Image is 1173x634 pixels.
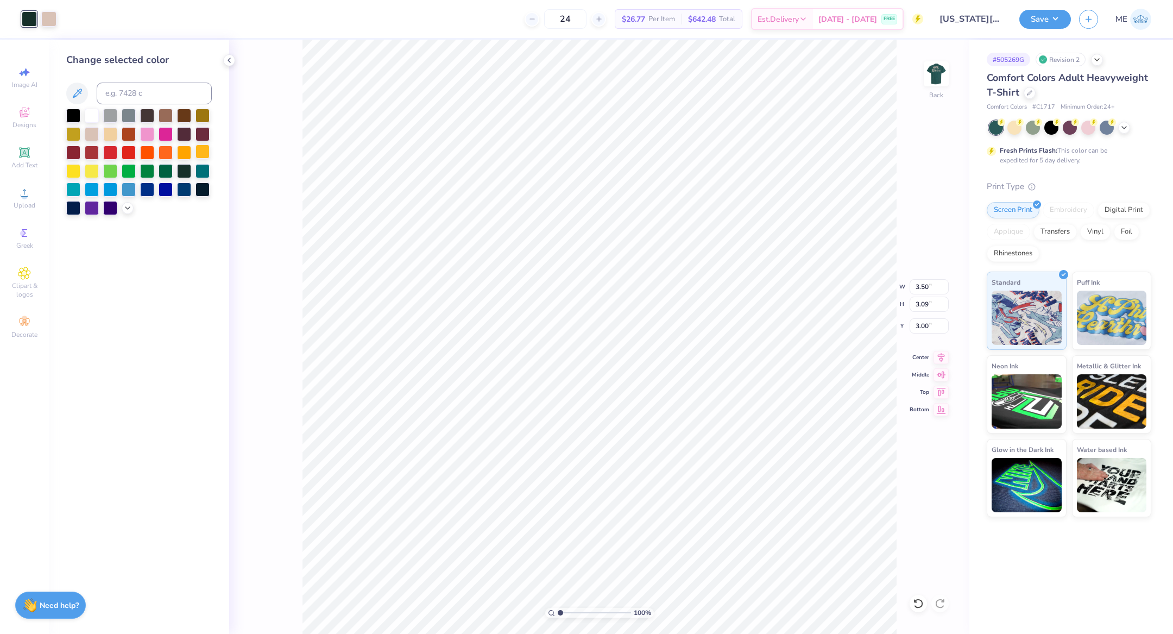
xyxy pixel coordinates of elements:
strong: Fresh Prints Flash: [1000,146,1057,155]
span: # C1717 [1032,103,1055,112]
span: Standard [992,277,1020,288]
div: Back [929,90,943,100]
span: Bottom [910,406,929,413]
div: Screen Print [987,202,1039,218]
div: Print Type [987,180,1151,193]
span: Puff Ink [1077,277,1100,288]
span: Clipart & logos [5,281,43,299]
span: Per Item [648,14,675,25]
img: Puff Ink [1077,291,1147,345]
img: Back [925,63,947,85]
div: This color can be expedited for 5 day delivery. [1000,146,1133,165]
span: FREE [884,15,895,23]
span: Est. Delivery [758,14,799,25]
span: ME [1115,13,1127,26]
input: e.g. 7428 c [97,83,212,104]
div: Transfers [1033,224,1077,240]
input: Untitled Design [931,8,1011,30]
span: Comfort Colors [987,103,1027,112]
div: Change selected color [66,53,212,67]
span: Center [910,354,929,361]
span: $642.48 [688,14,716,25]
span: Decorate [11,330,37,339]
span: Metallic & Glitter Ink [1077,360,1141,372]
img: Neon Ink [992,374,1062,429]
div: Vinyl [1080,224,1111,240]
img: Maria Espena [1130,9,1151,30]
img: Water based Ink [1077,458,1147,512]
span: Upload [14,201,35,210]
img: Standard [992,291,1062,345]
span: Neon Ink [992,360,1018,372]
span: $26.77 [622,14,645,25]
a: ME [1115,9,1151,30]
span: Add Text [11,161,37,170]
input: – – [544,9,586,29]
div: # 505269G [987,53,1030,66]
span: Glow in the Dark Ink [992,444,1054,455]
img: Metallic & Glitter Ink [1077,374,1147,429]
div: Foil [1114,224,1139,240]
span: 100 % [634,608,651,618]
div: Applique [987,224,1030,240]
div: Revision 2 [1036,53,1086,66]
img: Glow in the Dark Ink [992,458,1062,512]
span: Greek [16,241,33,250]
div: Digital Print [1098,202,1150,218]
div: Rhinestones [987,246,1039,262]
button: Save [1019,10,1071,29]
span: Designs [12,121,36,129]
span: Top [910,388,929,396]
span: Comfort Colors Adult Heavyweight T-Shirt [987,71,1148,99]
span: Middle [910,371,929,379]
span: [DATE] - [DATE] [818,14,877,25]
strong: Need help? [40,600,79,611]
span: Water based Ink [1077,444,1127,455]
span: Image AI [12,80,37,89]
span: Minimum Order: 24 + [1061,103,1115,112]
div: Embroidery [1043,202,1094,218]
span: Total [719,14,735,25]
